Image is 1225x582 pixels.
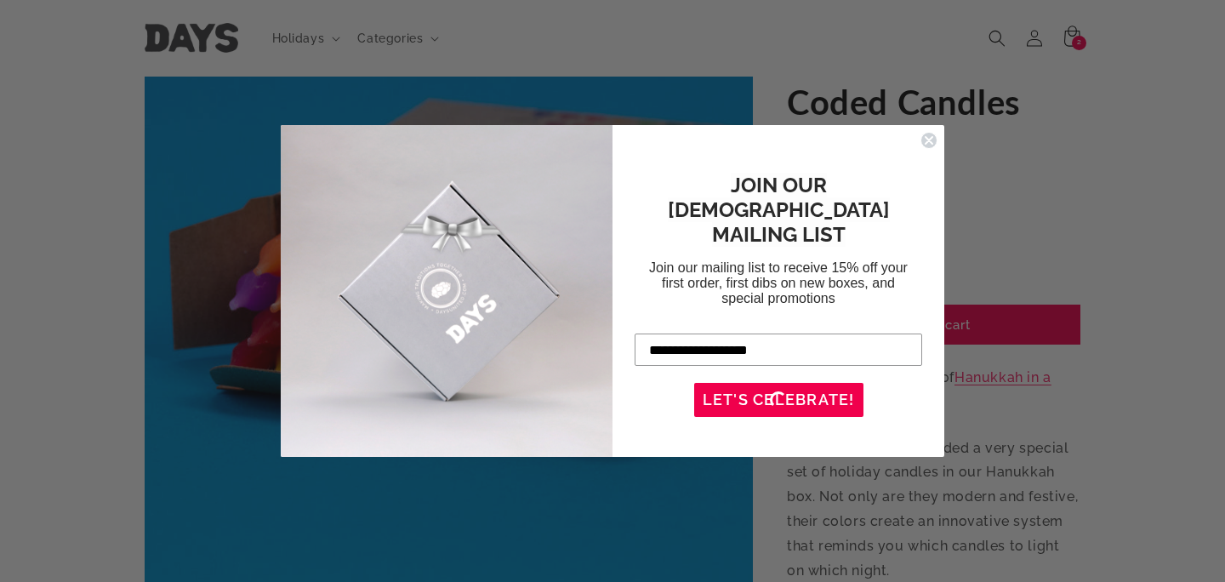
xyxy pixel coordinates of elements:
img: d3790c2f-0e0c-4c72-ba1e-9ed984504164.jpeg [281,125,612,457]
button: Close dialog [920,132,937,149]
input: Enter your email address [635,334,922,366]
button: LET'S CELEBRATE! [694,383,863,417]
span: Join our mailing list to receive 15% off your first order, first dibs on new boxes, and special p... [649,260,908,305]
span: JOIN OUR [DEMOGRAPHIC_DATA] MAILING LIST [668,173,890,247]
